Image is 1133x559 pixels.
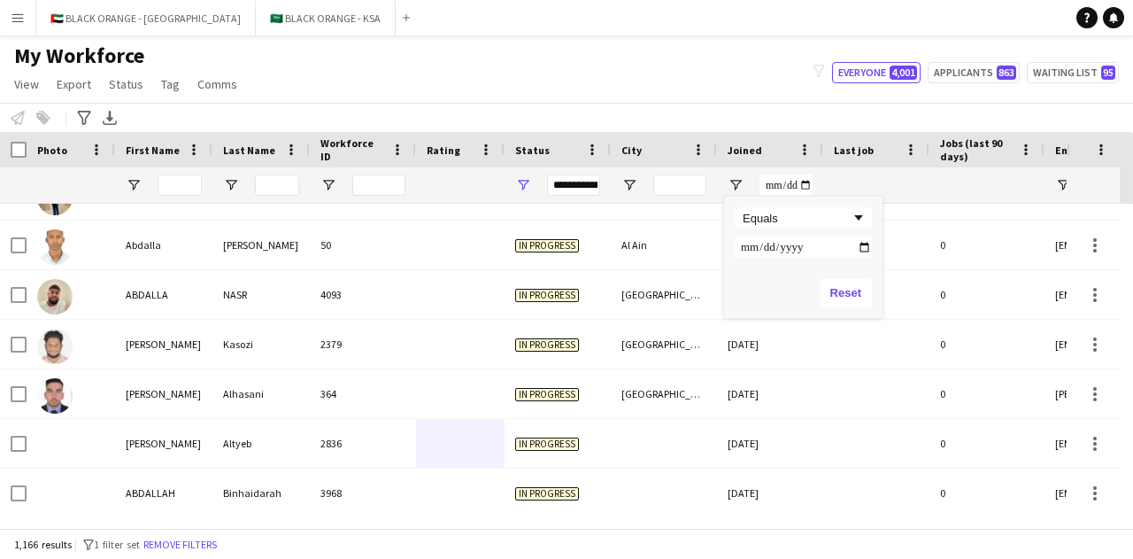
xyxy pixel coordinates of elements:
[997,66,1016,80] span: 863
[310,469,416,517] div: 3968
[929,419,1044,468] div: 0
[929,270,1044,319] div: 0
[223,177,239,193] button: Open Filter Menu
[161,76,180,92] span: Tag
[759,175,813,196] input: Joined Filter Input
[717,369,823,418] div: [DATE]
[73,107,95,128] app-action-btn: Advanced filters
[212,221,310,269] div: [PERSON_NAME]
[611,270,717,319] div: [GEOGRAPHIC_DATA]
[212,469,310,517] div: Binhaidarah
[115,419,212,468] div: [PERSON_NAME]
[717,419,823,468] div: [DATE]
[158,175,202,196] input: First Name Filter Input
[717,469,823,517] div: [DATE]
[890,66,917,80] span: 4,001
[515,338,579,352] span: In progress
[255,175,299,196] input: Last Name Filter Input
[743,212,851,225] div: Equals
[37,229,73,265] img: Abdalla Kamal
[832,62,921,83] button: Everyone4,001
[14,76,39,92] span: View
[109,76,143,92] span: Status
[212,419,310,468] div: Altyeb
[834,144,874,157] span: Last job
[115,469,212,517] div: ABDALLAH
[7,73,46,96] a: View
[57,76,91,92] span: Export
[115,369,212,418] div: [PERSON_NAME]
[515,388,579,401] span: In progress
[37,144,67,157] span: Photo
[724,197,883,318] div: Column Filter
[820,279,872,307] button: Reset
[310,270,416,319] div: 4093
[190,73,244,96] a: Comms
[427,144,460,157] span: Rating
[515,438,579,451] span: In progress
[212,270,310,319] div: NASR
[1027,62,1119,83] button: Waiting list95
[140,535,220,555] button: Remove filters
[1055,144,1083,157] span: Email
[940,136,1013,163] span: Jobs (last 90 days)
[320,177,336,193] button: Open Filter Menu
[14,43,144,69] span: My Workforce
[611,369,717,418] div: [GEOGRAPHIC_DATA]
[115,320,212,369] div: [PERSON_NAME]
[37,279,73,314] img: ABDALLA NASR
[310,320,416,369] div: 2379
[515,289,579,302] span: In progress
[154,73,187,96] a: Tag
[728,177,744,193] button: Open Filter Menu
[115,221,212,269] div: Abdalla
[621,144,642,157] span: City
[37,378,73,414] img: Abdallah Alhasani
[50,73,98,96] a: Export
[515,239,579,252] span: In progress
[212,369,310,418] div: Alhasani
[728,144,762,157] span: Joined
[102,73,150,96] a: Status
[515,177,531,193] button: Open Filter Menu
[1055,177,1071,193] button: Open Filter Menu
[94,538,140,551] span: 1 filter set
[717,221,823,269] div: [DATE]
[310,221,416,269] div: 50
[223,144,275,157] span: Last Name
[735,237,872,258] input: Filter Value
[310,419,416,468] div: 2836
[611,221,717,269] div: Al Ain
[929,469,1044,517] div: 0
[126,144,180,157] span: First Name
[310,369,416,418] div: 364
[929,221,1044,269] div: 0
[928,62,1020,83] button: Applicants863
[717,270,823,319] div: [DATE]
[515,144,550,157] span: Status
[1101,66,1115,80] span: 95
[929,369,1044,418] div: 0
[115,270,212,319] div: ABDALLA
[320,136,384,163] span: Workforce ID
[611,320,717,369] div: [GEOGRAPHIC_DATA]
[256,1,396,35] button: 🇸🇦 BLACK ORANGE - KSA
[126,177,142,193] button: Open Filter Menu
[37,329,73,364] img: Abdallah Ahmed Kasozi
[36,1,256,35] button: 🇦🇪 BLACK ORANGE - [GEOGRAPHIC_DATA]
[352,175,405,196] input: Workforce ID Filter Input
[197,76,237,92] span: Comms
[929,320,1044,369] div: 0
[653,175,706,196] input: City Filter Input
[717,320,823,369] div: [DATE]
[621,177,637,193] button: Open Filter Menu
[515,487,579,501] span: In progress
[735,207,872,229] div: Filtering operator
[99,107,120,128] app-action-btn: Export XLSX
[212,320,310,369] div: Kasozi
